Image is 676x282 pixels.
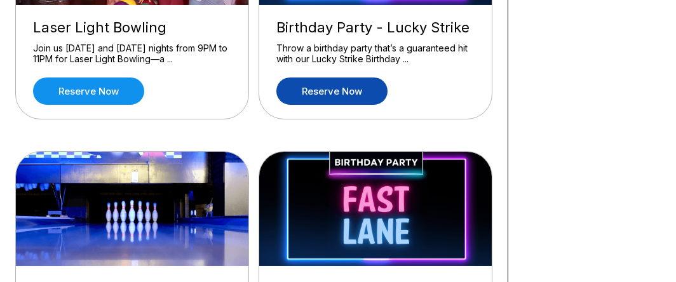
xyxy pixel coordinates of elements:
img: Hourly Lane Rental [16,152,250,266]
div: Birthday Party - Lucky Strike [276,19,475,36]
div: Laser Light Bowling [33,19,231,36]
div: Join us [DATE] and [DATE] nights from 9PM to 11PM for Laser Light Bowling—a ... [33,43,231,65]
a: Reserve now [33,77,144,105]
div: Throw a birthday party that’s a guaranteed hit with our Lucky Strike Birthday ... [276,43,475,65]
a: Reserve now [276,77,388,105]
img: Birthday Party - Fast Lane [259,152,493,266]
